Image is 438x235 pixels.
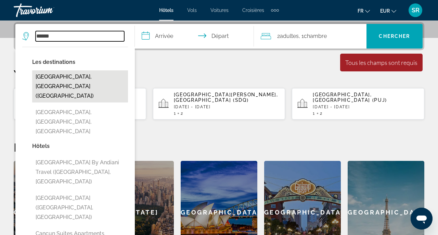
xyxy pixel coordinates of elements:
[280,33,299,39] span: Adultes
[14,1,82,19] a: Travorium
[358,8,363,14] span: fr
[412,7,420,14] span: SR
[277,31,299,41] span: 2
[174,105,280,109] p: [DATE] - [DATE]
[32,106,128,138] button: [GEOGRAPHIC_DATA], [GEOGRAPHIC_DATA], [GEOGRAPHIC_DATA]
[32,141,128,151] p: Hôtels
[181,111,183,116] span: 2
[210,8,229,13] a: Voitures
[174,111,176,116] span: 1
[135,24,254,49] button: Check in and out dates
[14,140,424,154] h2: Destinations en vedette
[153,88,285,120] button: [GEOGRAPHIC_DATA][PERSON_NAME], [GEOGRAPHIC_DATA] (SDQ)[DATE] - [DATE]12
[345,59,417,66] div: Tous les champs sont requis
[304,33,327,39] span: Chambre
[32,192,128,224] button: [GEOGRAPHIC_DATA] ([GEOGRAPHIC_DATA], [GEOGRAPHIC_DATA])
[14,67,424,81] p: Your Recent Searches
[271,5,279,16] button: Extra navigation items
[32,57,128,67] p: Les destinations
[380,6,396,16] button: Change currency
[320,111,323,116] span: 2
[242,8,264,13] a: Croisières
[254,24,366,49] button: Travelers: 2 adults, 0 children
[407,3,424,17] button: User Menu
[32,70,128,102] button: [GEOGRAPHIC_DATA], [GEOGRAPHIC_DATA] ([GEOGRAPHIC_DATA])
[32,156,128,188] button: [GEOGRAPHIC_DATA] By Andiani Travel ([GEOGRAPHIC_DATA], [GEOGRAPHIC_DATA])
[313,92,387,103] span: [GEOGRAPHIC_DATA], [GEOGRAPHIC_DATA] (PUJ)
[174,92,278,103] span: [GEOGRAPHIC_DATA][PERSON_NAME], [GEOGRAPHIC_DATA] (SDQ)
[299,31,327,41] span: , 1
[313,105,419,109] p: [DATE] - [DATE]
[187,8,197,13] a: Vols
[366,24,423,49] button: Chercher
[358,6,370,16] button: Change language
[15,24,423,49] div: Search widget
[411,208,433,230] iframe: Bouton de lancement de la fenêtre de messagerie
[292,88,424,120] button: [GEOGRAPHIC_DATA], [GEOGRAPHIC_DATA] (PUJ)[DATE] - [DATE]12
[380,8,390,14] span: EUR
[159,8,173,13] a: Hôtels
[14,88,146,120] button: Bayahibe, [GEOGRAPHIC_DATA], [GEOGRAPHIC_DATA][DATE] - [DATE]12
[313,111,315,116] span: 1
[379,33,410,39] span: Chercher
